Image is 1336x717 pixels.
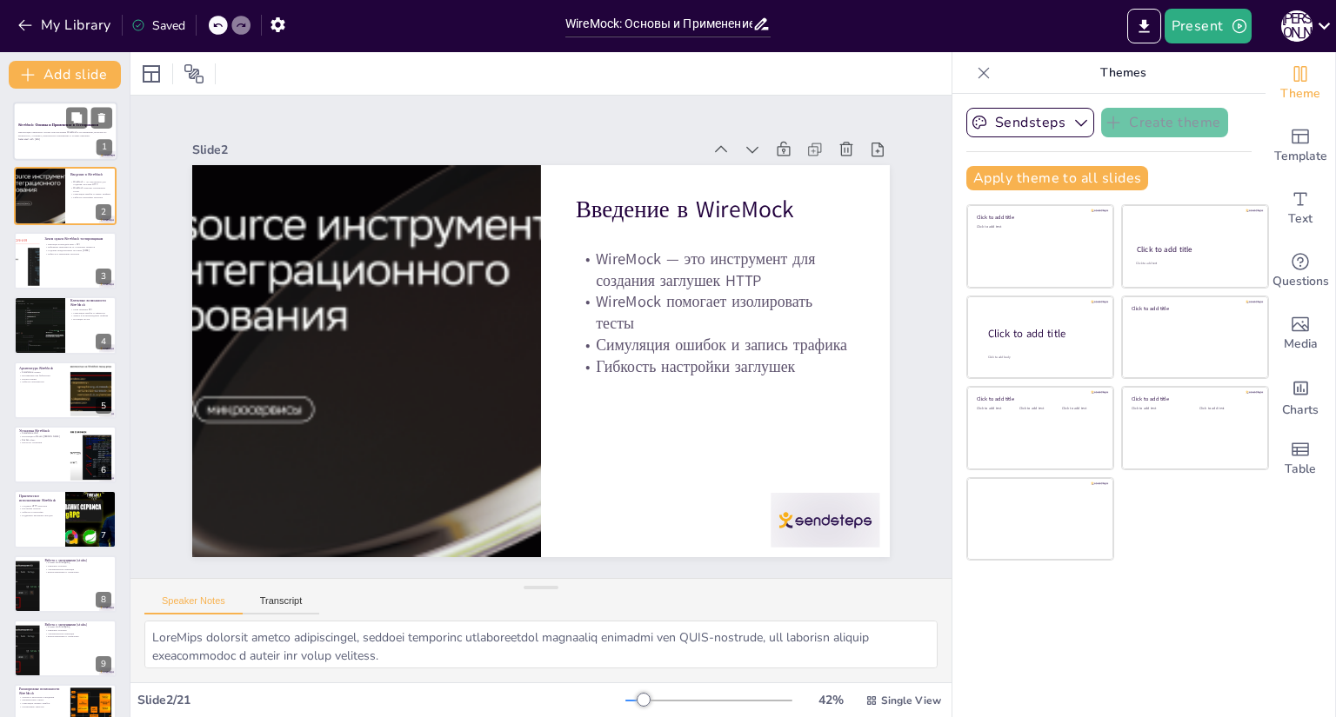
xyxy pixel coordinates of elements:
p: Простота установки [19,441,65,445]
p: Точные и частичные совпадения [19,695,65,699]
div: Click to add title [1132,304,1256,311]
div: 6 [14,426,117,483]
div: 7 [96,528,111,543]
p: Презентация охватывает основы использования WireMock в тестировании, включая его архитектуру, уст... [18,131,112,137]
p: Мока внешних API [70,309,111,312]
div: Click to add text [1199,407,1254,411]
div: 2 [96,204,111,220]
div: Add charts and graphs [1266,365,1335,428]
button: Export to PowerPoint [1127,9,1161,43]
textarea: LoreMips dolorsit ametco adipiscingel, seddoei temporinc utlaboreetdol magnaaliq enimadmi ven QUI... [144,621,938,668]
p: Встраивание как библиотека [19,374,65,377]
p: Зачем нужен WireMock тестировщикам [44,236,111,242]
div: Layout [137,60,165,88]
div: Click to add body [988,355,1098,360]
div: Slide 2 / 21 [137,692,625,708]
div: 4 [96,334,111,349]
p: Симуляция сетевых ошибок [19,701,65,705]
button: Create theme [1101,108,1228,137]
div: Add images, graphics, shapes or video [1266,302,1335,365]
p: WireMock помогает изолировать тесты [70,186,111,192]
button: Speaker Notes [144,595,243,614]
button: My Library [13,11,118,39]
p: Избежание зависимости от сторонних сервисов [44,246,111,249]
div: 42 % [810,692,852,708]
div: 3 [14,232,117,289]
div: 4 [14,296,117,354]
button: Delete Slide [91,107,112,128]
div: Click to add text [977,225,1101,229]
div: Change the overall theme [1266,52,1335,115]
p: Симуляция ошибок и запись трафика [576,335,855,356]
div: Click to add title [977,214,1101,221]
div: 9 [96,656,111,672]
p: Симуляция ошибок и запись трафика [70,192,111,196]
div: Click to add text [977,407,1016,411]
div: Click to add title [988,327,1099,342]
div: Add ready made slides [1266,115,1335,177]
p: WireMock помогает изолировать тесты [576,291,855,335]
button: Add slide [9,61,121,89]
p: Работа с заглушками (stubs) [44,622,111,627]
div: Click to add text [1019,407,1059,411]
p: Создание HTTP-заглушек [19,505,60,508]
p: Generated with [URL] [18,137,112,141]
p: Настройка ответов [19,508,60,511]
p: Установка WireMock [19,428,65,434]
div: 7 [14,490,117,548]
p: Имитация взаимодействия с API [44,242,111,246]
div: Click to add text [1132,407,1186,411]
div: Saved [131,17,185,34]
div: Add a table [1266,428,1335,490]
p: Запись и воспроизведение трафика [70,315,111,318]
p: Практическое использование WireMock [19,494,60,503]
p: Прокси режим [19,377,65,381]
p: Автоматическая генерация [44,632,111,635]
div: Get real-time input from your audience [1266,240,1335,302]
p: Изоляция тестов [70,318,111,322]
div: 8 [96,592,111,607]
div: 3 [96,269,111,284]
p: Docker-образ [19,438,65,441]
div: Click to add title [977,395,1101,402]
p: Гибкость архитектуры [19,380,65,383]
p: Гибкость в изменении заглушек [44,252,111,256]
p: Симуляция ошибок и таймаутов [70,311,111,315]
p: Ключевые возможности WireMock [70,298,111,308]
p: Версионирование и управление [44,571,111,574]
p: Автоматическая генерация [44,568,111,571]
div: 5 [14,362,117,419]
p: Гибкость в настройке [19,511,60,515]
p: Создание предсказуемых тестовых [DATE] [44,249,111,252]
p: Архитектура WireMock [19,365,65,370]
button: Ю [PERSON_NAME] [1281,9,1313,43]
div: 2 [14,167,117,224]
div: 9 [14,620,117,677]
button: Apply theme to all slides [966,166,1148,190]
p: Введение в WireMock [70,171,111,176]
div: Slide 2 [192,142,702,158]
div: 8 [14,555,117,613]
span: Template [1274,147,1327,166]
p: Формат stub mapping [44,561,111,565]
span: Text [1288,209,1313,229]
span: Questions [1273,272,1329,291]
p: Гибкость настройки заглушек [70,196,111,199]
div: Click to add title [1137,244,1252,255]
button: Present [1165,9,1252,43]
span: Table [1285,460,1316,479]
div: Click to add text [1062,407,1101,411]
p: Интеграция в Maven/[PERSON_NAME] [19,435,65,438]
p: Гибкость настройки заглушек [576,356,855,378]
p: Themes [998,52,1248,94]
div: 1 [13,102,117,161]
span: Charts [1282,401,1319,420]
button: Transcript [243,595,320,614]
div: Click to add title [1132,395,1256,402]
div: Add text boxes [1266,177,1335,240]
p: WireMock — это инструмент для создания заглушек HTTP [576,248,855,291]
div: 1 [97,140,112,156]
p: WireMock — это инструмент для создания заглушек HTTP [70,179,111,185]
div: 5 [96,398,111,414]
span: Single View [881,694,941,707]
